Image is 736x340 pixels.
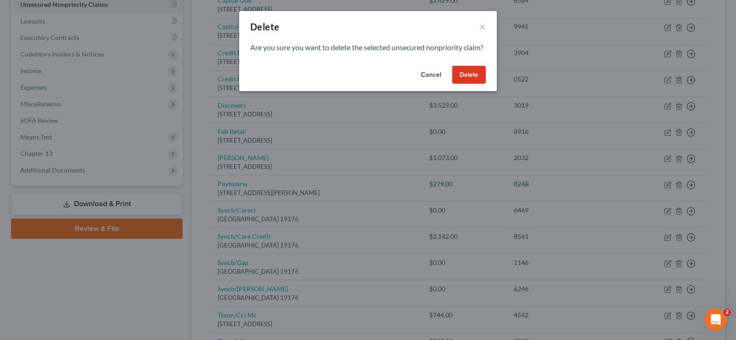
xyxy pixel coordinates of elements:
[452,66,486,84] button: Delete
[250,42,486,53] p: Are you sure you want to delete the selected unsecured nonpriority claim?
[724,309,731,316] span: 2
[479,21,486,32] button: ×
[250,20,279,33] div: Delete
[414,66,448,84] button: Cancel
[705,309,727,331] iframe: Intercom live chat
